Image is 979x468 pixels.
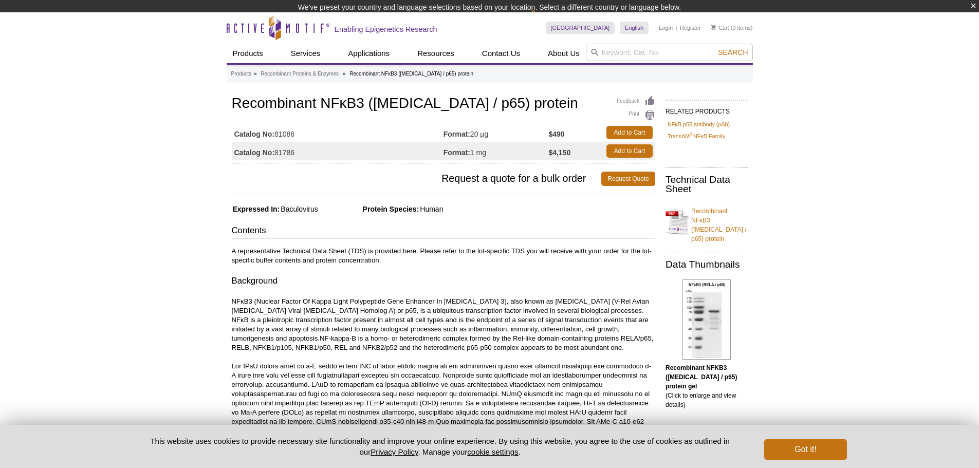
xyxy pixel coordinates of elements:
a: Cart [711,24,729,31]
li: » [254,71,257,77]
a: Products [231,69,251,79]
a: Print [617,109,655,121]
h3: Background [232,275,655,289]
p: This website uses cookies to provide necessary site functionality and improve your online experie... [133,436,748,457]
td: 81086 [232,123,444,142]
li: (0 items) [711,22,753,34]
a: Feedback [617,96,655,107]
p: NFκB3 (Nuclear Factor Of Kappa Light Polypeptide Gene Enhancer In [MEDICAL_DATA] 3), also known a... [232,297,655,445]
h2: Data Thumbnails [666,260,748,269]
span: Human [419,205,443,213]
button: cookie settings [467,447,518,456]
a: Request Quote [601,172,655,186]
a: Register [680,24,701,31]
p: (Click to enlarge and view details) [666,363,748,409]
a: Recombinant NFκB3 ([MEDICAL_DATA] / p65) protein [666,200,748,244]
button: Search [715,48,751,57]
img: Your Cart [711,25,716,30]
span: Expressed In: [232,205,280,213]
td: 81786 [232,142,444,160]
a: Resources [411,44,460,63]
h2: Enabling Epigenetics Research [335,25,437,34]
a: English [620,22,649,34]
a: About Us [542,44,586,63]
a: Applications [342,44,396,63]
a: Add to Cart [606,126,653,139]
a: TransAM®NFκB Family [668,132,725,141]
sup: ® [690,132,693,137]
li: | [676,22,677,34]
li: Recombinant NFκB3 ([MEDICAL_DATA] / p65) protein [349,71,473,77]
a: Login [659,24,673,31]
td: 1 mg [444,142,549,160]
input: Keyword, Cat. No. [586,44,753,61]
strong: Format: [444,148,470,157]
strong: Format: [444,129,470,139]
h3: Contents [232,224,655,239]
span: Baculovirus [280,205,318,213]
span: Protein Species: [320,205,419,213]
b: Recombinant NFKB3 ([MEDICAL_DATA] / p65) protein gel [666,364,737,390]
strong: $490 [548,129,564,139]
h2: RELATED PRODUCTS [666,100,748,118]
td: 20 µg [444,123,549,142]
li: » [343,71,346,77]
span: Search [718,48,748,57]
p: A representative Technical Data Sheet (TDS) is provided here. Please refer to the lot-specific TD... [232,247,655,265]
h1: Recombinant NFκB3 ([MEDICAL_DATA] / p65) protein [232,96,655,113]
a: Products [227,44,269,63]
img: Change Here [531,8,558,32]
a: NFκB p65 antibody (pAb) [668,120,730,129]
img: Recombinant NFKB3 (RELA / p65) protein gel [682,279,731,360]
a: Recombinant Proteins & Enzymes [261,69,339,79]
a: Contact Us [476,44,526,63]
a: Services [285,44,327,63]
button: Got it! [764,439,846,460]
a: Add to Cart [606,144,653,158]
a: Privacy Policy [371,447,418,456]
h2: Technical Data Sheet [666,175,748,194]
strong: Catalog No: [234,148,275,157]
strong: $4,150 [548,148,570,157]
span: Request a quote for a bulk order [232,172,602,186]
strong: Catalog No: [234,129,275,139]
a: [GEOGRAPHIC_DATA] [546,22,615,34]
